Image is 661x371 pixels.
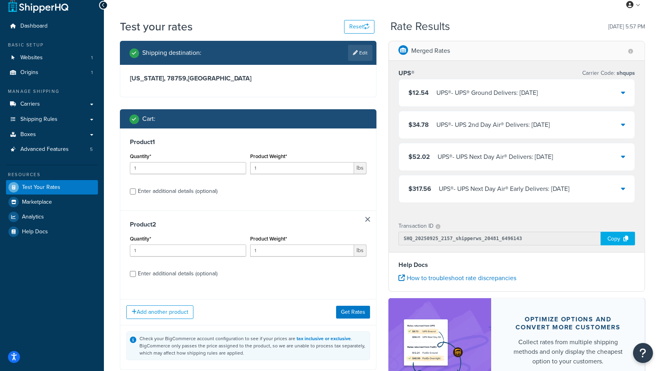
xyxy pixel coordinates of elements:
[6,127,98,142] a: Boxes
[398,69,414,77] h3: UPS®
[22,199,52,206] span: Marketplace
[6,19,98,34] a: Dashboard
[439,183,569,195] div: UPS® - UPS Next Day Air® Early Delivers: [DATE]
[608,21,645,32] p: [DATE] 5:57 PM
[6,50,98,65] a: Websites1
[6,225,98,239] a: Help Docs
[390,20,450,33] h2: Rate Results
[615,69,635,77] span: shqups
[6,195,98,209] a: Marketplace
[408,152,430,161] span: $52.02
[601,232,635,245] div: Copy
[120,19,193,34] h1: Test your rates
[408,184,431,193] span: $317.56
[6,142,98,157] a: Advanced Features5
[408,88,429,97] span: $12.54
[20,54,43,61] span: Websites
[250,153,287,159] label: Product Weight*
[348,45,372,61] a: Edit
[20,23,48,30] span: Dashboard
[354,162,366,174] span: lbs
[250,162,354,174] input: 0.00
[130,138,366,146] h3: Product 1
[20,116,58,123] span: Shipping Rules
[6,65,98,80] li: Origins
[633,343,653,363] button: Open Resource Center
[250,236,287,242] label: Product Weight*
[142,49,201,56] h2: Shipping destination :
[411,45,450,56] p: Merged Rates
[138,186,217,197] div: Enter additional details (optional)
[20,69,38,76] span: Origins
[130,221,366,229] h3: Product 2
[436,87,538,98] div: UPS® - UPS® Ground Delivers: [DATE]
[130,245,246,257] input: 0
[6,142,98,157] li: Advanced Features
[6,42,98,48] div: Basic Setup
[398,273,516,283] a: How to troubleshoot rate discrepancies
[6,88,98,95] div: Manage Shipping
[130,236,151,242] label: Quantity*
[90,146,93,153] span: 5
[6,50,98,65] li: Websites
[130,271,136,277] input: Enter additional details (optional)
[22,184,60,191] span: Test Your Rates
[344,20,374,34] button: Reset
[130,162,246,174] input: 0
[582,68,635,79] p: Carrier Code:
[130,153,151,159] label: Quantity*
[20,146,69,153] span: Advanced Features
[142,115,155,122] h2: Cart :
[20,131,36,138] span: Boxes
[126,305,193,319] button: Add another product
[297,335,351,342] a: tax inclusive or exclusive
[408,120,429,129] span: $34.78
[91,69,93,76] span: 1
[22,229,48,235] span: Help Docs
[510,337,626,366] div: Collect rates from multiple shipping methods and only display the cheapest option to your customers.
[22,214,44,221] span: Analytics
[436,119,550,130] div: UPS® - UPS 2nd Day Air® Delivers: [DATE]
[20,101,40,108] span: Carriers
[365,217,370,222] a: Remove Item
[130,74,366,82] h3: [US_STATE], 78759 , [GEOGRAPHIC_DATA]
[6,210,98,224] a: Analytics
[250,245,354,257] input: 0.00
[91,54,93,61] span: 1
[6,180,98,195] a: Test Your Rates
[138,268,217,279] div: Enter additional details (optional)
[336,306,370,319] button: Get Rates
[510,315,626,331] div: Optimize options and convert more customers
[6,112,98,127] a: Shipping Rules
[398,260,635,270] h4: Help Docs
[398,221,434,232] p: Transaction ID
[6,171,98,178] div: Resources
[438,151,553,162] div: UPS® - UPS Next Day Air® Delivers: [DATE]
[6,65,98,80] a: Origins1
[354,245,366,257] span: lbs
[6,97,98,112] a: Carriers
[130,189,136,195] input: Enter additional details (optional)
[139,335,366,357] div: Check your BigCommerce account configuration to see if your prices are . BigCommerce only passes ...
